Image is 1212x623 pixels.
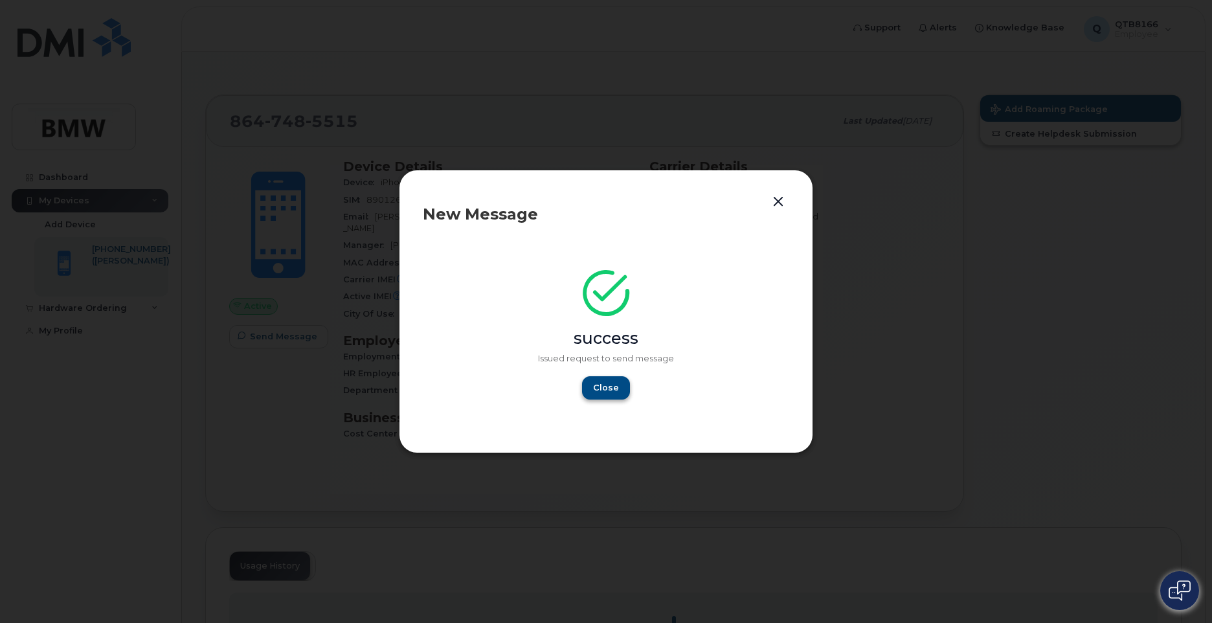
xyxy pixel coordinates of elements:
button: Close [582,376,630,400]
div: success [423,327,789,350]
p: Issued request to send message [423,352,789,365]
div: New Message [423,207,789,222]
span: Close [593,381,619,394]
img: Open chat [1169,580,1191,601]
